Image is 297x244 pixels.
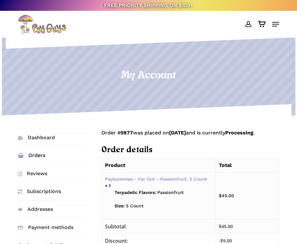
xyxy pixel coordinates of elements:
p: Passionfruit [115,189,212,203]
strong: Terpadelic Flavors: [115,189,156,196]
a: Navigation Menu [272,21,279,27]
th: Subtotal: [102,219,216,233]
strong: Size: [115,203,125,209]
p: Order # was placed on and is currently . [101,128,279,145]
span: 9.00 [220,238,232,244]
bdi: 45.00 [219,193,234,198]
strong: × 1 [105,183,111,188]
p: 5 Count [115,203,212,216]
a: Reviews [18,165,87,182]
a: Dashboard [18,129,87,146]
a: Cart [255,15,269,34]
a: PsyGummies - Far Out - Passionfruit, 5 Count [105,176,207,182]
span: $ [219,193,222,198]
img: PsyGuys [18,15,66,34]
th: Total [216,158,279,172]
th: Product [102,158,216,172]
span: $ [220,238,223,244]
mark: [DATE] [169,130,186,136]
mark: 5977 [121,130,133,136]
mark: Processing [225,130,253,136]
a: Subscriptions [18,183,87,200]
h2: Order details [101,145,279,156]
span: $ [219,223,221,229]
a: Payment methods [18,219,87,236]
span: 45.00 [219,223,233,229]
a: Addresses [18,201,87,218]
a: Orders [18,147,87,164]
